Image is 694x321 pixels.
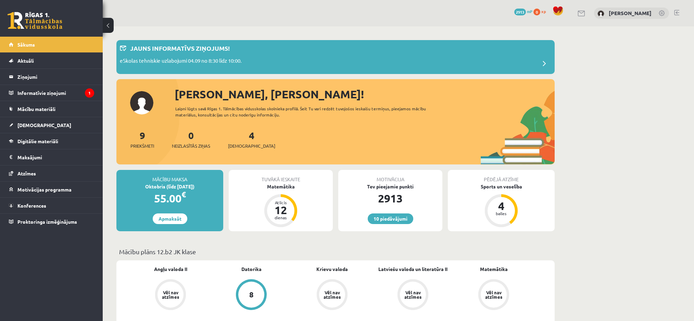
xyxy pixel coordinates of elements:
a: Rīgas 1. Tālmācības vidusskola [8,12,62,29]
a: Konferences [9,198,94,213]
legend: Maksājumi [17,149,94,165]
p: Mācību plāns 12.b2 JK klase [119,247,552,256]
div: Sports un veselība [448,183,555,190]
a: Vēl nav atzīmes [373,279,453,311]
a: Motivācijas programma [9,182,94,197]
div: Motivācija [338,170,442,183]
a: Aktuāli [9,53,94,69]
a: 4[DEMOGRAPHIC_DATA] [228,129,275,149]
span: Konferences [17,202,46,209]
div: Pēdējā atzīme [448,170,555,183]
span: [DEMOGRAPHIC_DATA] [228,143,275,149]
span: Priekšmeti [130,143,154,149]
p: eSkolas tehniskie uzlabojumi 04.09 no 8:30 līdz 10:00. [120,57,242,66]
span: xp [541,9,546,14]
a: Sākums [9,37,94,52]
span: Motivācijas programma [17,186,72,193]
a: Krievu valoda [316,266,348,273]
div: 8 [249,291,254,298]
div: 55.00 [116,190,223,207]
div: 2913 [338,190,442,207]
span: Neizlasītās ziņas [172,143,210,149]
i: 1 [85,88,94,98]
div: Oktobris (līdz [DATE]) [116,183,223,190]
p: Jauns informatīvs ziņojums! [130,44,230,53]
div: Vēl nav atzīmes [161,290,180,299]
div: balles [491,211,512,215]
a: Informatīvie ziņojumi1 [9,85,94,101]
a: Vēl nav atzīmes [130,279,211,311]
legend: Informatīvie ziņojumi [17,85,94,101]
div: Atlicis [270,200,291,205]
div: Laipni lūgts savā Rīgas 1. Tālmācības vidusskolas skolnieka profilā. Šeit Tu vari redzēt tuvojošo... [175,106,438,118]
a: Atzīmes [9,165,94,181]
a: Digitālie materiāli [9,133,94,149]
a: 9Priekšmeti [130,129,154,149]
span: 0 [533,9,540,15]
span: [DEMOGRAPHIC_DATA] [17,122,71,128]
a: 0 xp [533,9,549,14]
span: Proktoringa izmēģinājums [17,219,77,225]
div: 4 [491,200,512,211]
a: Matemātika Atlicis 12 dienas [229,183,333,228]
a: 10 piedāvājumi [368,213,413,224]
a: Matemātika [480,266,508,273]
a: Datorika [241,266,262,273]
legend: Ziņojumi [17,69,94,85]
span: € [181,189,186,199]
a: Ziņojumi [9,69,94,85]
a: Vēl nav atzīmes [453,279,534,311]
a: 8 [211,279,292,311]
a: Mācību materiāli [9,101,94,117]
span: Sākums [17,41,35,48]
a: Apmaksāt [153,213,187,224]
span: 2913 [514,9,526,15]
span: Atzīmes [17,170,36,176]
img: Jānis Mežis [597,10,604,17]
a: [PERSON_NAME] [609,10,652,16]
span: Digitālie materiāli [17,138,58,144]
div: 12 [270,205,291,215]
a: 2913 mP [514,9,532,14]
a: Vēl nav atzīmes [292,279,373,311]
div: Tuvākā ieskaite [229,170,333,183]
a: Angļu valoda II [154,266,187,273]
div: Vēl nav atzīmes [323,290,342,299]
a: Proktoringa izmēģinājums [9,214,94,230]
div: Mācību maksa [116,170,223,183]
a: Maksājumi [9,149,94,165]
div: Matemātika [229,183,333,190]
div: Vēl nav atzīmes [403,290,422,299]
span: Aktuāli [17,58,34,64]
a: Latviešu valoda un literatūra II [378,266,447,273]
a: [DEMOGRAPHIC_DATA] [9,117,94,133]
div: Tev pieejamie punkti [338,183,442,190]
a: 0Neizlasītās ziņas [172,129,210,149]
a: Jauns informatīvs ziņojums! eSkolas tehniskie uzlabojumi 04.09 no 8:30 līdz 10:00. [120,44,551,71]
a: Sports un veselība 4 balles [448,183,555,228]
div: dienas [270,215,291,220]
div: [PERSON_NAME], [PERSON_NAME]! [175,86,555,102]
div: Vēl nav atzīmes [484,290,503,299]
span: Mācību materiāli [17,106,55,112]
span: mP [527,9,532,14]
